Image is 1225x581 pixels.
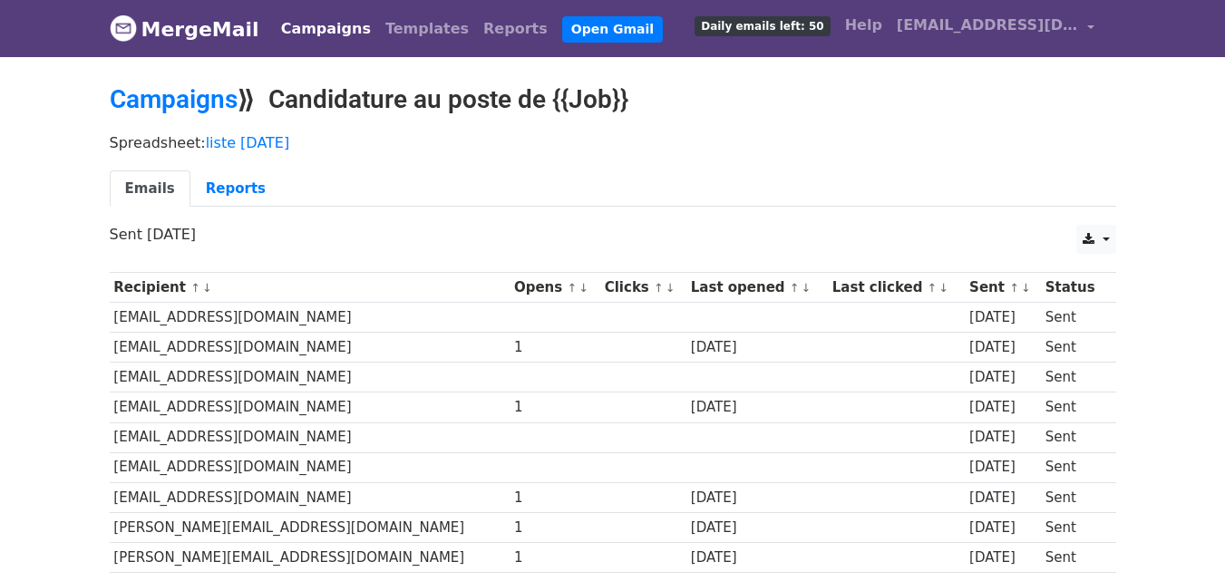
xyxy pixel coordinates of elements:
a: Campaigns [110,84,238,114]
div: 1 [514,337,596,358]
a: ↓ [802,281,812,295]
div: [DATE] [691,518,823,538]
a: ↓ [578,281,588,295]
th: Sent [965,273,1041,303]
td: [EMAIL_ADDRESS][DOMAIN_NAME] [110,422,510,452]
a: MergeMail [110,10,259,48]
div: 1 [514,488,596,508]
span: Daily emails left: 50 [695,16,830,36]
a: ↑ [790,281,800,295]
a: ↓ [202,281,212,295]
div: [DATE] [969,427,1036,448]
a: Reports [476,11,555,47]
a: Templates [378,11,476,47]
th: Last opened [686,273,828,303]
th: Status [1041,273,1106,303]
p: Sent [DATE] [110,225,1116,244]
a: ↑ [654,281,664,295]
a: ↑ [567,281,577,295]
td: [EMAIL_ADDRESS][DOMAIN_NAME] [110,363,510,392]
a: ↑ [928,281,938,295]
a: ↑ [190,281,200,295]
div: [DATE] [969,518,1036,538]
td: Sent [1041,452,1106,482]
td: [EMAIL_ADDRESS][DOMAIN_NAME] [110,333,510,363]
div: [DATE] [969,367,1036,388]
div: [DATE] [969,547,1036,568]
div: [DATE] [969,488,1036,508]
span: [EMAIL_ADDRESS][DOMAIN_NAME] [897,15,1078,36]
td: [EMAIL_ADDRESS][DOMAIN_NAME] [110,452,510,482]
td: [EMAIL_ADDRESS][DOMAIN_NAME] [110,482,510,512]
a: ↑ [1009,281,1019,295]
th: Last clicked [828,273,965,303]
a: [EMAIL_ADDRESS][DOMAIN_NAME] [890,7,1102,50]
div: [DATE] [969,307,1036,328]
td: Sent [1041,303,1106,333]
p: Spreadsheet: [110,133,1116,152]
h2: ⟫ Candidature au poste de {{Job}} [110,84,1116,115]
td: Sent [1041,542,1106,572]
a: Emails [110,170,190,208]
a: ↓ [1021,281,1031,295]
a: Campaigns [274,11,378,47]
img: MergeMail logo [110,15,137,42]
td: Sent [1041,333,1106,363]
div: 1 [514,518,596,538]
td: Sent [1041,392,1106,422]
a: ↓ [938,281,948,295]
td: Sent [1041,363,1106,392]
div: [DATE] [969,457,1036,478]
td: Sent [1041,512,1106,542]
div: [DATE] [691,547,823,568]
div: [DATE] [691,337,823,358]
th: Recipient [110,273,510,303]
a: ↓ [666,281,676,295]
td: [PERSON_NAME][EMAIL_ADDRESS][DOMAIN_NAME] [110,542,510,572]
div: [DATE] [969,397,1036,418]
a: Daily emails left: 50 [687,7,837,44]
td: [PERSON_NAME][EMAIL_ADDRESS][DOMAIN_NAME] [110,512,510,542]
div: [DATE] [691,488,823,508]
td: Sent [1041,482,1106,512]
a: Help [838,7,890,44]
div: [DATE] [969,337,1036,358]
th: Opens [510,273,600,303]
td: [EMAIL_ADDRESS][DOMAIN_NAME] [110,392,510,422]
td: Sent [1041,422,1106,452]
div: [DATE] [691,397,823,418]
div: 1 [514,397,596,418]
div: 1 [514,547,596,568]
a: Open Gmail [562,16,663,43]
a: liste [DATE] [206,134,290,151]
td: [EMAIL_ADDRESS][DOMAIN_NAME] [110,303,510,333]
a: Reports [190,170,281,208]
th: Clicks [600,273,686,303]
